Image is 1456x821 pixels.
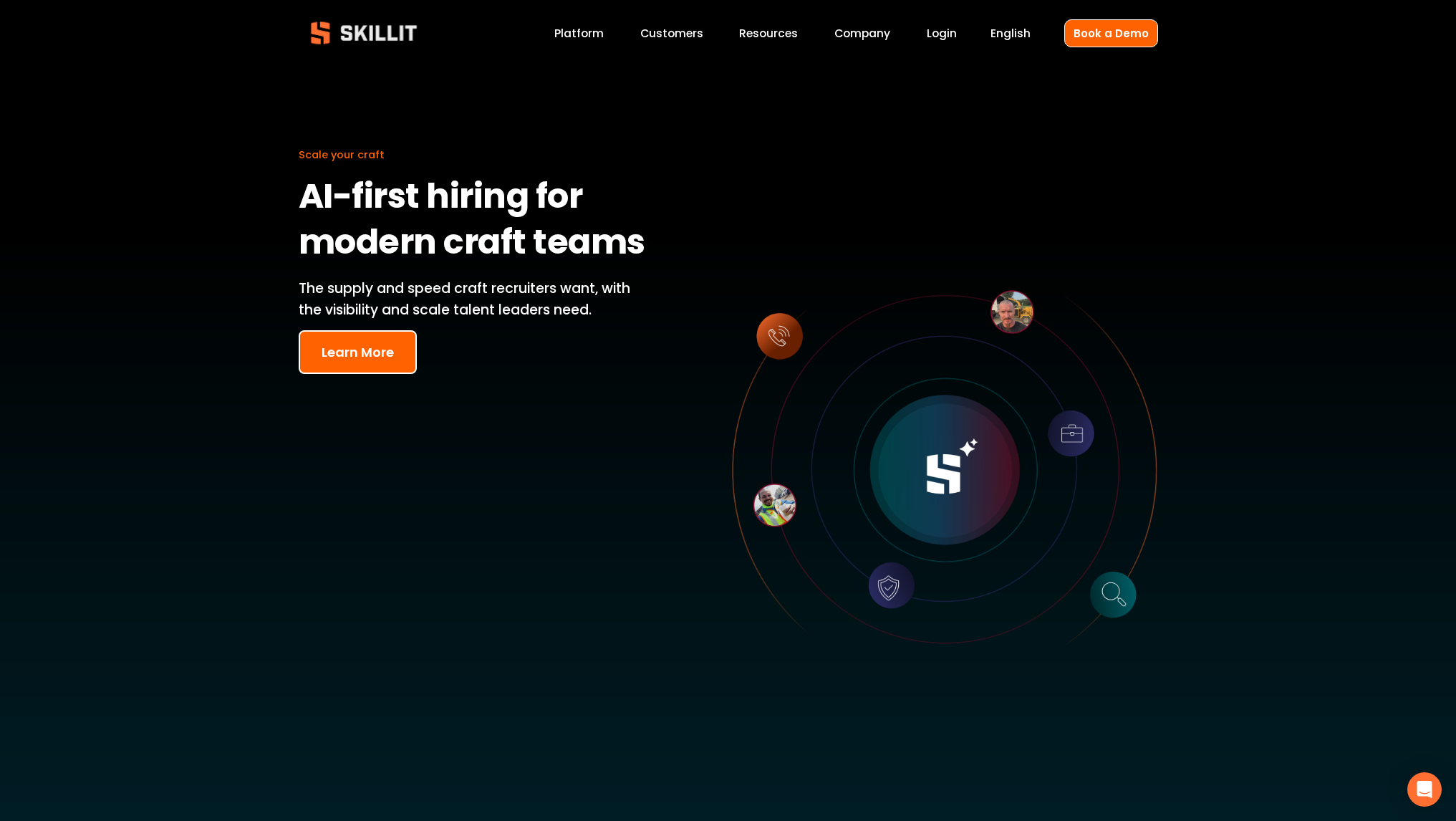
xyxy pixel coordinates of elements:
p: The supply and speed craft recruiters want, with the visibility and scale talent leaders need. [299,278,652,322]
a: folder dropdown [739,24,798,43]
strong: AI-first hiring for modern craft teams [299,170,645,274]
div: language picker [990,24,1031,43]
span: Resources [739,25,798,42]
span: English [990,25,1031,42]
img: Skillit [299,11,429,54]
a: Platform [554,24,604,43]
a: Book a Demo [1064,19,1158,47]
a: Customers [640,24,703,43]
span: Scale your craft [299,148,385,162]
button: Learn More [299,330,417,374]
a: Login [927,24,957,43]
a: Company [834,24,890,43]
div: Open Intercom Messenger [1407,772,1442,807]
